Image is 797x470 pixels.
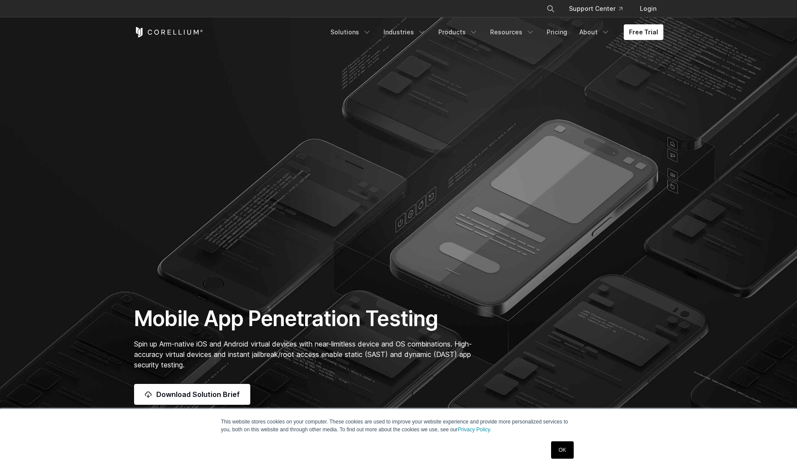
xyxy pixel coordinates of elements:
a: Privacy Policy. [458,427,491,433]
span: Download Solution Brief [156,389,240,400]
a: Login [633,1,663,17]
a: Solutions [325,24,377,40]
button: Search [543,1,558,17]
a: Support Center [562,1,629,17]
a: Industries [378,24,431,40]
a: Download Solution Brief [134,384,250,405]
div: Navigation Menu [325,24,663,40]
div: Navigation Menu [536,1,663,17]
p: This website stores cookies on your computer. These cookies are used to improve your website expe... [221,418,576,433]
a: Products [433,24,483,40]
a: Corellium Home [134,27,203,37]
a: Free Trial [624,24,663,40]
h1: Mobile App Penetration Testing [134,306,481,332]
a: OK [551,441,573,459]
a: About [574,24,615,40]
span: Spin up Arm-native iOS and Android virtual devices with near-limitless device and OS combinations... [134,340,472,369]
a: Resources [485,24,540,40]
a: Pricing [541,24,572,40]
